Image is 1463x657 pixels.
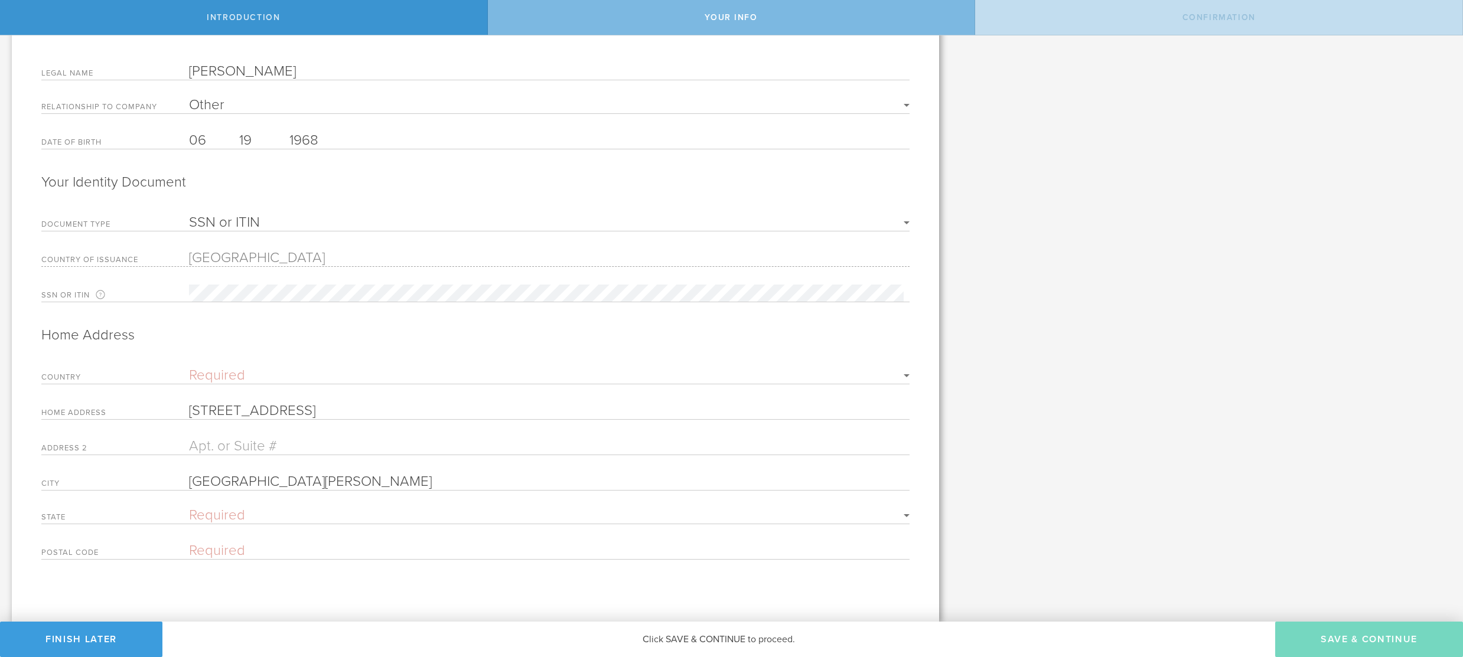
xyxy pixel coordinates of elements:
[189,63,910,80] input: Required
[41,173,910,192] h2: Your Identity Document
[41,103,189,113] label: Relationship to Company
[41,326,910,345] h2: Home Address
[207,12,280,22] span: Introduction
[41,549,189,559] label: Postal code
[239,132,289,149] input: DD
[289,132,390,149] input: YYYY
[189,402,910,419] input: Required
[41,139,189,149] label: Date of birth
[41,70,189,80] label: Legal Name
[189,473,910,490] input: Required
[41,374,189,384] label: Country
[41,444,189,455] label: Address 2
[41,514,189,524] label: State
[1182,12,1256,22] span: Confirmation
[189,132,239,149] input: MM
[41,256,189,266] label: Country of Issuance
[41,221,189,231] label: Document Type
[705,12,757,22] span: Your Info
[189,542,910,559] input: Required
[41,290,189,302] label: SSN or ITIN
[41,480,189,490] label: City
[1275,622,1463,657] button: Save & Continue
[162,622,1275,657] div: Click SAVE & CONTINUE to proceed.
[41,409,189,419] label: Home Address
[189,437,910,455] input: Apt. or Suite #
